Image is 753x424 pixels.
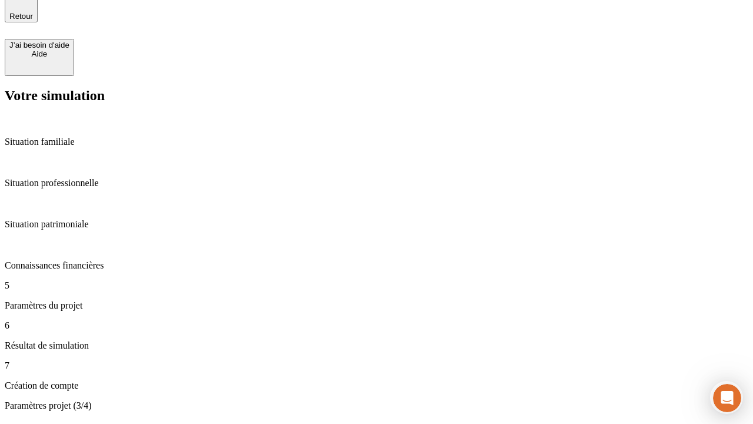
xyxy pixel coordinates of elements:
[5,39,74,76] button: J’ai besoin d'aideAide
[5,360,748,371] p: 7
[5,260,748,271] p: Connaissances financières
[5,300,748,311] p: Paramètres du projet
[5,137,748,147] p: Situation familiale
[713,384,741,412] iframe: Intercom live chat
[5,178,748,188] p: Situation professionnelle
[5,380,748,391] p: Création de compte
[9,12,33,21] span: Retour
[5,219,748,230] p: Situation patrimoniale
[9,49,69,58] div: Aide
[5,320,748,331] p: 6
[9,41,69,49] div: J’ai besoin d'aide
[5,400,748,411] p: Paramètres projet (3/4)
[5,280,748,291] p: 5
[5,88,748,104] h2: Votre simulation
[710,381,743,414] iframe: Intercom live chat discovery launcher
[5,340,748,351] p: Résultat de simulation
